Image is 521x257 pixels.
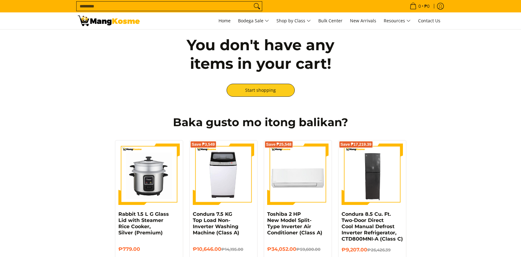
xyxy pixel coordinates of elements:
[267,144,329,205] img: Toshiba 2 HP New Model Split-Type Inverter Air Conditioner (Class A)
[415,12,444,29] a: Contact Us
[418,18,440,24] span: Contact Us
[417,4,422,8] span: 0
[273,12,314,29] a: Shop by Class
[235,12,272,29] a: Bodega Sale
[118,246,180,252] h6: ₱779.00
[171,36,351,73] h2: You don't have any items in your cart!
[367,247,391,252] del: ₱26,426.39
[146,12,444,29] nav: Main Menu
[384,17,411,25] span: Resources
[342,211,403,242] a: Condura 8.5 Cu. Ft. Two-Door Direct Cool Manual Defrost Inverter Refrigerator, CTD800MNI-A (Class C)
[252,2,262,11] button: Search
[347,12,379,29] a: New Arrivals
[219,18,231,24] span: Home
[423,4,430,8] span: ₱0
[221,247,243,252] del: ₱14,195.00
[296,247,320,252] del: ₱59,600.00
[215,12,234,29] a: Home
[350,18,376,24] span: New Arrivals
[193,246,254,252] h6: ₱10,646.00
[193,211,239,236] a: Condura 7.5 KG Top Load Non-Inverter Washing Machine (Class A)
[276,17,311,25] span: Shop by Class
[408,3,431,10] span: •
[195,144,252,205] img: condura-7.5kg-topload-non-inverter-washing-machine-class-c-full-view-mang-kosme
[267,211,322,236] a: Toshiba 2 HP New Model Split-Type Inverter Air Conditioner (Class A)
[315,12,346,29] a: Bulk Center
[227,84,295,97] a: Start shopping
[192,143,215,146] span: Save ₱3,549
[318,18,342,24] span: Bulk Center
[78,16,140,26] img: Your Shopping Cart | Mang Kosme
[118,144,180,205] img: https://mangkosme.com/products/rabbit-1-5-l-g-glass-lid-with-steamer-rice-cooker-silver-class-a
[238,17,269,25] span: Bodega Sale
[381,12,414,29] a: Resources
[78,115,444,129] h2: Baka gusto mo itong balikan?
[342,247,403,253] h6: ₱9,207.00
[118,211,169,236] a: Rabbit 1.5 L G Glass Lid with Steamer Rice Cooker, Silver (Premium)
[266,143,292,146] span: Save ₱25,548
[267,246,329,252] h6: ₱34,052.00
[341,143,372,146] span: Save ₱17,219.39
[342,144,403,205] img: Condura 8.5 Cu. Ft. Two-Door Direct Cool Manual Defrost Inverter Refrigerator, CTD800MNI-A (Class C)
